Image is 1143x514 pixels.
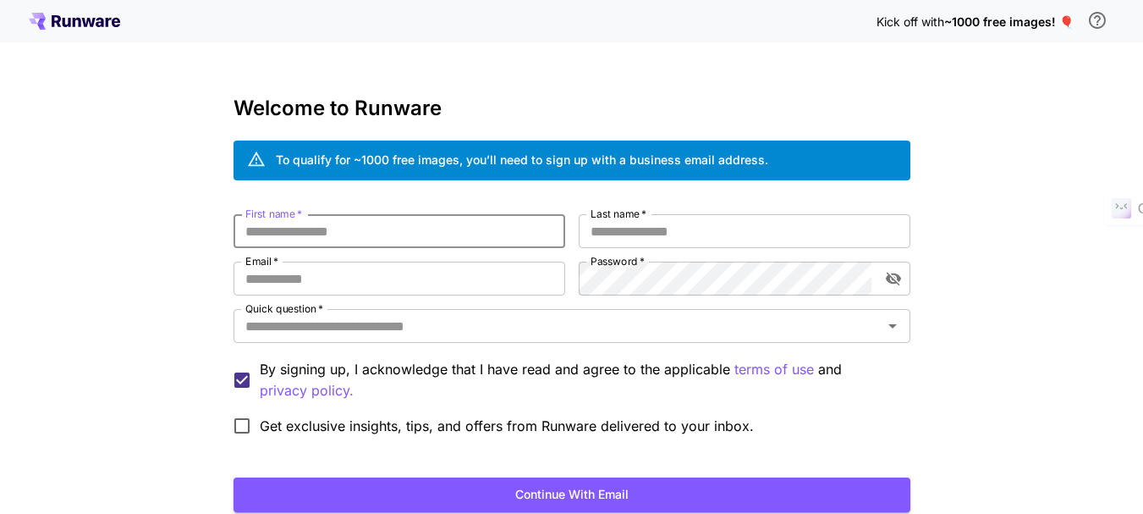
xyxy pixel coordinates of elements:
div: To qualify for ~1000 free images, you’ll need to sign up with a business email address. [276,151,768,169]
label: Quick question [245,301,323,316]
button: toggle password visibility [878,263,909,294]
span: Kick off with [876,14,944,29]
label: Last name [591,207,646,221]
h3: Welcome to Runware [234,97,910,120]
button: Open [881,314,904,338]
label: Password [591,254,645,268]
p: By signing up, I acknowledge that I have read and agree to the applicable and [260,359,897,401]
label: Email [245,254,278,268]
span: Get exclusive insights, tips, and offers from Runware delivered to your inbox. [260,416,754,436]
p: terms of use [734,359,814,380]
button: By signing up, I acknowledge that I have read and agree to the applicable terms of use and [260,380,354,401]
button: By signing up, I acknowledge that I have read and agree to the applicable and privacy policy. [734,359,814,380]
button: In order to qualify for free credit, you need to sign up with a business email address and click ... [1080,3,1114,37]
span: ~1000 free images! 🎈 [944,14,1074,29]
p: privacy policy. [260,380,354,401]
label: First name [245,207,302,221]
button: Continue with email [234,478,910,512]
